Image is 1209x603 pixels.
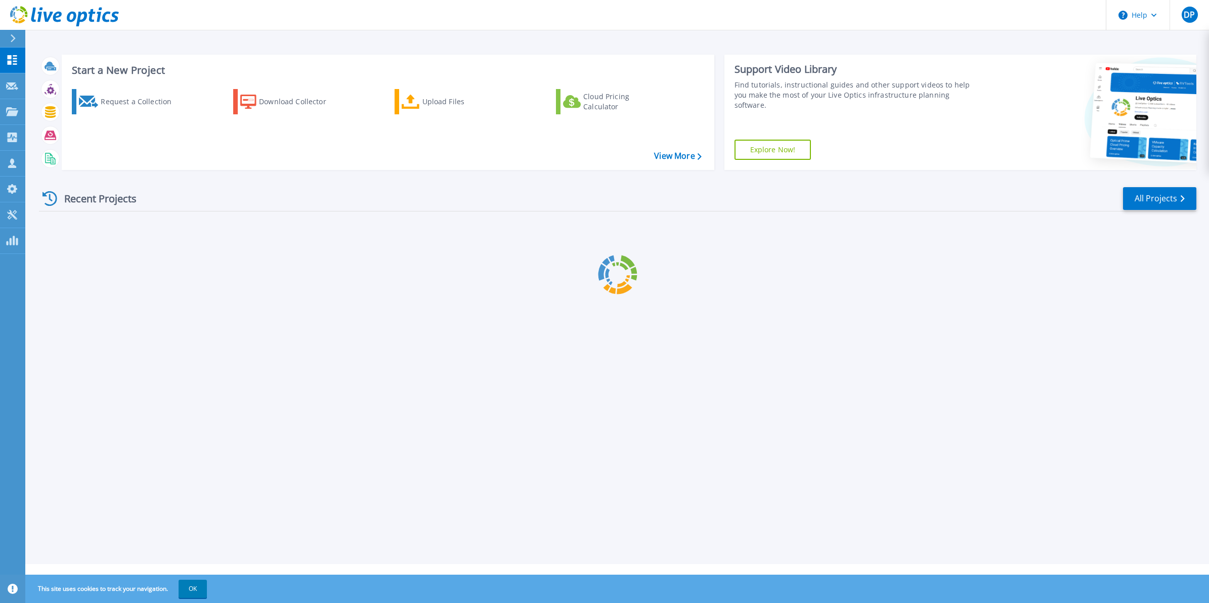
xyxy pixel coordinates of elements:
[259,92,340,112] div: Download Collector
[233,89,346,114] a: Download Collector
[422,92,503,112] div: Upload Files
[72,89,185,114] a: Request a Collection
[28,580,207,598] span: This site uses cookies to track your navigation.
[179,580,207,598] button: OK
[556,89,669,114] a: Cloud Pricing Calculator
[101,92,182,112] div: Request a Collection
[583,92,664,112] div: Cloud Pricing Calculator
[735,80,978,110] div: Find tutorials, instructional guides and other support videos to help you make the most of your L...
[1184,11,1195,19] span: DP
[1123,187,1196,210] a: All Projects
[654,151,701,161] a: View More
[39,186,150,211] div: Recent Projects
[395,89,507,114] a: Upload Files
[735,63,978,76] div: Support Video Library
[72,65,701,76] h3: Start a New Project
[735,140,811,160] a: Explore Now!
